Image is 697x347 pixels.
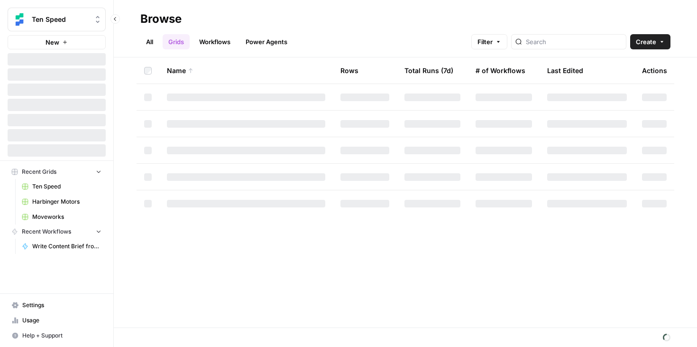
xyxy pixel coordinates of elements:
[547,57,583,84] div: Last Edited
[8,298,106,313] a: Settings
[32,242,101,251] span: Write Content Brief from Keyword [DEV]
[18,194,106,209] a: Harbinger Motors
[22,331,101,340] span: Help + Support
[163,34,190,49] a: Grids
[193,34,236,49] a: Workflows
[32,197,101,206] span: Harbinger Motors
[32,15,89,24] span: Ten Speed
[22,168,56,176] span: Recent Grids
[8,8,106,31] button: Workspace: Ten Speed
[46,38,59,47] span: New
[167,57,325,84] div: Name
[32,213,101,221] span: Moveworks
[471,34,507,49] button: Filter
[22,227,71,236] span: Recent Workflows
[140,34,159,49] a: All
[18,209,106,225] a: Moveworks
[240,34,293,49] a: Power Agents
[477,37,493,47] span: Filter
[11,11,28,28] img: Ten Speed Logo
[630,34,670,49] button: Create
[18,239,106,254] a: Write Content Brief from Keyword [DEV]
[22,316,101,325] span: Usage
[22,301,101,309] span: Settings
[642,57,667,84] div: Actions
[636,37,656,47] span: Create
[476,57,525,84] div: # of Workflows
[140,11,182,27] div: Browse
[404,57,453,84] div: Total Runs (7d)
[8,313,106,328] a: Usage
[340,57,358,84] div: Rows
[8,225,106,239] button: Recent Workflows
[526,37,622,47] input: Search
[32,182,101,191] span: Ten Speed
[8,35,106,49] button: New
[8,328,106,343] button: Help + Support
[8,165,106,179] button: Recent Grids
[18,179,106,194] a: Ten Speed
